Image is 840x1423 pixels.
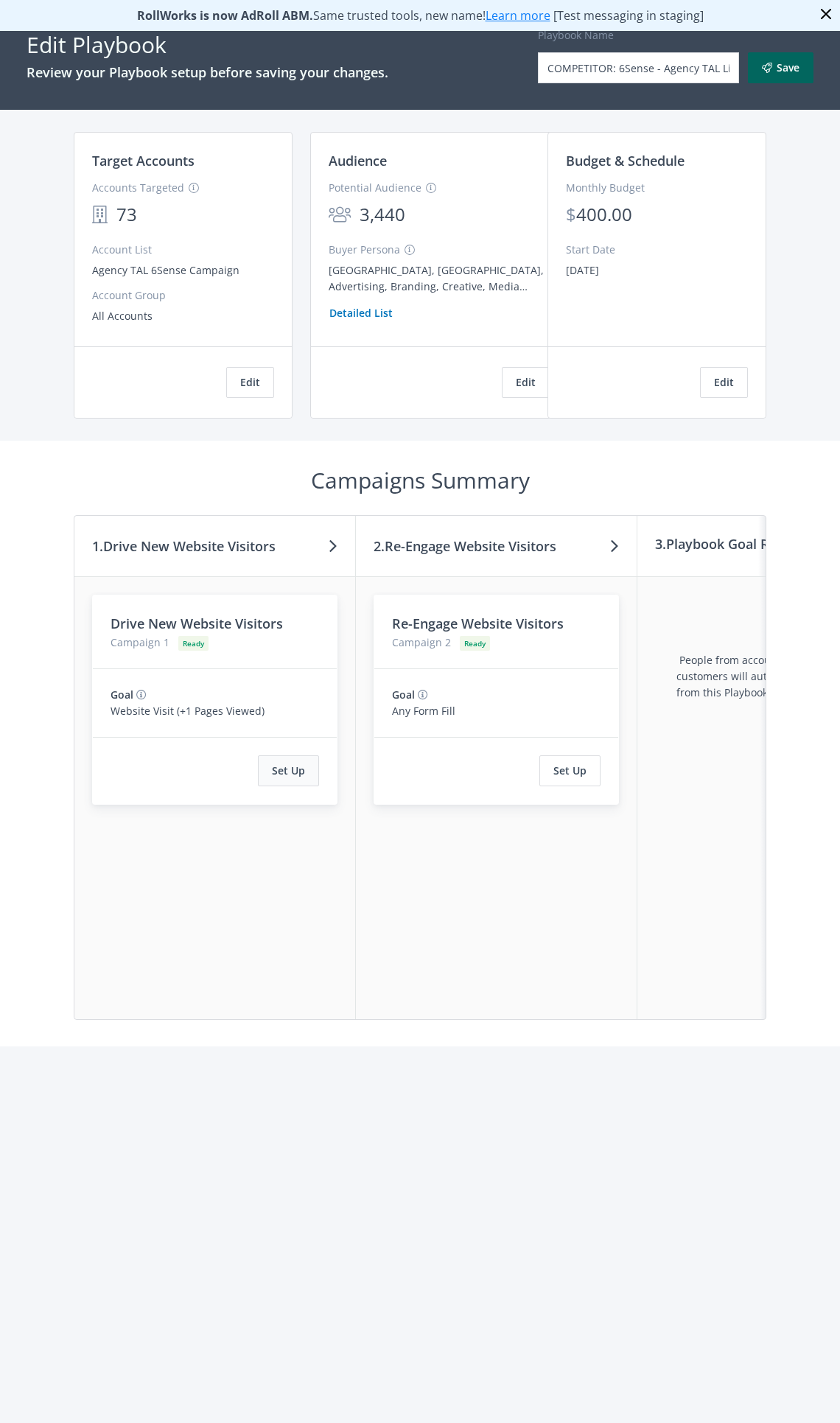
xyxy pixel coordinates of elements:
div: 400.00 [576,200,632,228]
div: Buyer Persona [329,242,550,258]
h3: Re-Engage Website Visitors [392,613,601,634]
button: Set Up [539,755,601,786]
div: [GEOGRAPHIC_DATA], [GEOGRAPHIC_DATA], Advertising, Branding, Creative, Media Buyers, Other, PR, P... [329,262,550,293]
span: 1 [164,635,169,649]
label: Playbook Name [538,27,614,43]
h3: 3. Playbook Goal Reached [655,534,814,554]
h3: Budget & Schedule [566,150,685,171]
div: Agency TAL 6Sense Campaign [92,262,274,279]
div: $ [566,200,576,228]
p: Any Form Fill [392,703,601,719]
h3: Audience [329,150,387,171]
span: Monthly Budget [566,181,645,195]
button: Save [748,52,813,83]
h4: Goal [111,687,133,703]
span: Ready [183,638,204,648]
div: Potential Audience [329,180,550,196]
div: All Accounts [92,308,274,324]
div: [DATE] [566,262,615,279]
h4: Goal [392,687,415,703]
button: Edit [700,367,748,398]
h3: 1. Drive New Website Visitors [92,536,276,556]
div: Account Group [92,287,274,304]
h3: 2. Re-Engage Website Visitors [374,536,556,556]
span: Start Date [566,242,615,256]
span: Campaign [111,635,161,649]
button: Detailed List [329,298,393,329]
div: Account List [92,242,274,258]
span: 3,440 [360,200,405,228]
h1: Edit Playbook [27,27,388,62]
span: 73 [116,200,137,228]
h3: Drive New Website Visitors [111,613,319,634]
p: Website Visit (+1 Pages Viewed) [111,703,319,719]
h3: Target Accounts [92,150,195,171]
h1: Campaigns Summary [74,463,766,497]
button: Edit [226,367,274,398]
h3: Review your Playbook setup before saving your changes. [27,62,388,83]
span: 2 [445,635,451,649]
button: Edit [502,367,550,398]
div: Accounts Targeted [92,180,274,196]
button: Set Up [258,755,319,786]
span: Ready [464,638,486,648]
span: Campaign [392,635,442,649]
